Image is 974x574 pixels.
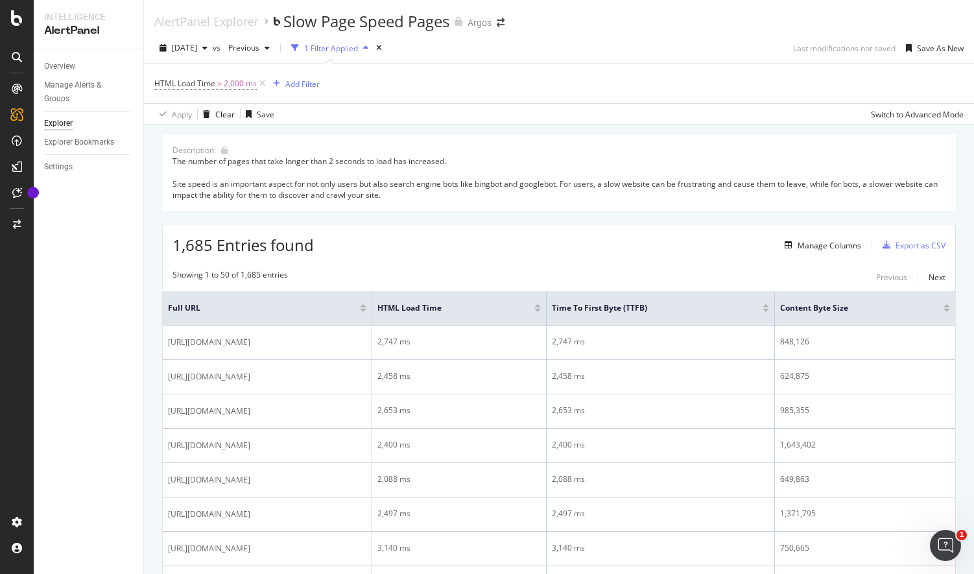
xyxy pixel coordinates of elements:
[44,160,134,174] a: Settings
[793,43,896,54] div: Last modifications not saved
[217,78,222,89] span: >
[779,237,861,253] button: Manage Columns
[257,109,274,120] div: Save
[377,439,541,451] div: 2,400 ms
[44,10,133,23] div: Intelligence
[154,14,259,29] a: AlertPanel Explorer
[552,405,769,416] div: 2,653 ms
[283,10,449,32] div: Slow Page Speed Pages
[168,405,250,418] span: [URL][DOMAIN_NAME]
[154,104,192,125] button: Apply
[896,240,945,251] div: Export as CSV
[172,42,197,53] span: 2025 Aug. 13th
[468,16,492,29] div: Argos
[798,240,861,251] div: Manage Columns
[377,405,541,416] div: 2,653 ms
[224,75,257,93] span: 2,000 ms
[552,336,769,348] div: 2,747 ms
[552,542,769,554] div: 3,140 ms
[956,530,967,540] span: 1
[172,109,192,120] div: Apply
[168,439,250,452] span: [URL][DOMAIN_NAME]
[27,187,39,198] div: Tooltip anchor
[154,38,213,58] button: [DATE]
[780,473,950,485] div: 649,863
[780,439,950,451] div: 1,643,402
[552,302,743,314] span: Time To First Byte (TTFB)
[241,104,274,125] button: Save
[44,60,134,73] a: Overview
[168,336,250,349] span: [URL][DOMAIN_NAME]
[44,117,73,130] div: Explorer
[929,269,945,285] button: Next
[168,302,340,314] span: Full URL
[780,542,950,554] div: 750,665
[917,43,964,54] div: Save As New
[377,302,515,314] span: HTML Load Time
[198,104,235,125] button: Clear
[168,542,250,555] span: [URL][DOMAIN_NAME]
[901,38,964,58] button: Save As New
[223,42,259,53] span: Previous
[44,117,134,130] a: Explorer
[215,109,235,120] div: Clear
[377,508,541,520] div: 2,497 ms
[552,473,769,485] div: 2,088 ms
[930,530,961,561] iframe: Intercom live chat
[780,302,924,314] span: Content Byte Size
[168,508,250,521] span: [URL][DOMAIN_NAME]
[497,18,505,27] div: arrow-right-arrow-left
[552,439,769,451] div: 2,400 ms
[44,78,122,106] div: Manage Alerts & Groups
[377,473,541,485] div: 2,088 ms
[780,336,950,348] div: 848,126
[877,235,945,256] button: Export as CSV
[866,104,964,125] button: Switch to Advanced Mode
[172,234,314,256] span: 1,685 Entries found
[304,43,358,54] div: 1 Filter Applied
[929,272,945,283] div: Next
[168,370,250,383] span: [URL][DOMAIN_NAME]
[172,156,945,200] div: The number of pages that take longer than 2 seconds to load has increased. Site speed is an impor...
[377,336,541,348] div: 2,747 ms
[172,145,216,156] div: Description:
[876,269,907,285] button: Previous
[44,136,134,149] a: Explorer Bookmarks
[780,508,950,520] div: 1,371,795
[44,60,75,73] div: Overview
[871,109,964,120] div: Switch to Advanced Mode
[172,269,288,285] div: Showing 1 to 50 of 1,685 entries
[780,405,950,416] div: 985,355
[876,272,907,283] div: Previous
[552,508,769,520] div: 2,497 ms
[286,38,374,58] button: 1 Filter Applied
[377,542,541,554] div: 3,140 ms
[44,78,134,106] a: Manage Alerts & Groups
[285,78,320,90] div: Add Filter
[154,78,215,89] span: HTML Load Time
[44,23,133,38] div: AlertPanel
[168,473,250,486] span: [URL][DOMAIN_NAME]
[44,136,114,149] div: Explorer Bookmarks
[552,370,769,382] div: 2,458 ms
[377,370,541,382] div: 2,458 ms
[213,42,223,53] span: vs
[374,42,385,54] div: times
[223,38,275,58] button: Previous
[780,370,950,382] div: 624,875
[268,76,320,91] button: Add Filter
[44,160,73,174] div: Settings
